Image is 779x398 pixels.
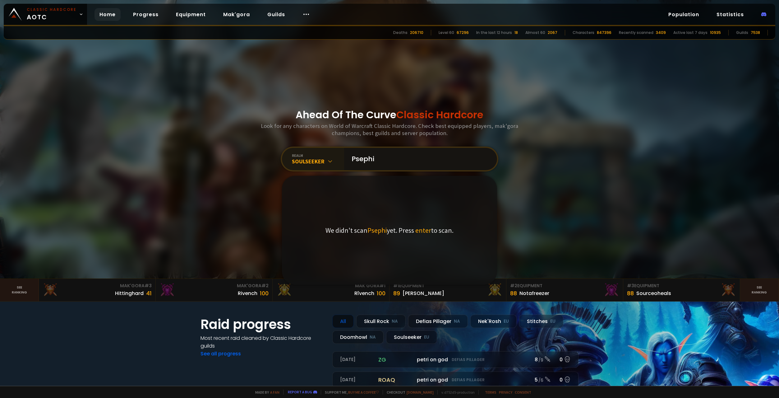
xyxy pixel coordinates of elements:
[623,279,740,301] a: #3Equipment88Sourceoheals
[370,334,376,340] small: NA
[519,289,549,297] div: Notafreezer
[386,330,437,344] div: Soulseeker
[332,315,354,328] div: All
[514,30,518,35] div: 18
[415,226,431,235] span: enter
[636,289,671,297] div: Sourceoheals
[392,318,398,325] small: NA
[550,318,555,325] small: EU
[27,7,76,22] span: AOTC
[504,318,509,325] small: EU
[548,30,557,35] div: 2067
[145,283,152,289] span: # 3
[510,283,619,289] div: Equipment
[292,158,344,165] div: Soulseeker
[325,226,454,235] p: We didn't scan yet. Press to scan.
[506,279,623,301] a: #2Equipment88Notafreezer
[332,351,578,368] a: [DATE]zgpetri on godDefias Pillager8 /90
[332,330,384,344] div: Doomhowl
[270,390,279,395] a: a fan
[457,30,469,35] div: 67296
[354,289,374,297] div: Rîvench
[510,289,517,297] div: 88
[258,122,521,137] h3: Look for any characters on World of Warcraft Classic Hardcore. Check best equipped players, mak'g...
[393,289,400,297] div: 89
[740,279,779,301] a: Seeranking
[251,390,279,395] span: Made by
[146,289,152,297] div: 41
[619,30,653,35] div: Recently scanned
[499,390,512,395] a: Privacy
[403,289,444,297] div: [PERSON_NAME]
[43,283,152,289] div: Mak'Gora
[296,107,483,122] h1: Ahead Of The Curve
[276,283,385,289] div: Mak'Gora
[519,315,563,328] div: Stitches
[332,372,578,388] a: [DATE]roaqpetri on godDefias Pillager5 /60
[470,315,517,328] div: Nek'Rosh
[627,289,634,297] div: 88
[201,315,325,334] h1: Raid progress
[656,30,666,35] div: 3409
[454,318,460,325] small: NA
[238,289,257,297] div: Rivench
[736,30,748,35] div: Guilds
[485,390,496,395] a: Terms
[712,8,749,21] a: Statistics
[367,226,387,235] span: Psephi
[710,30,721,35] div: 10935
[380,283,385,289] span: # 1
[377,289,385,297] div: 100
[115,289,144,297] div: Hittinghard
[393,283,502,289] div: Equipment
[94,8,121,21] a: Home
[751,30,760,35] div: 7538
[627,283,634,289] span: # 3
[171,8,211,21] a: Equipment
[393,283,399,289] span: # 1
[439,30,454,35] div: Level 60
[201,350,241,357] a: See all progress
[260,289,269,297] div: 100
[408,315,468,328] div: Defias Pillager
[410,30,423,35] div: 206710
[159,283,269,289] div: Mak'Gora
[156,279,273,301] a: Mak'Gora#2Rivench100
[39,279,156,301] a: Mak'Gora#3Hittinghard41
[321,390,379,395] span: Support me,
[476,30,512,35] div: In the last 12 hours
[201,334,325,350] h4: Most recent raid cleaned by Classic Hardcore guilds
[525,30,545,35] div: Almost 60
[4,4,87,25] a: Classic HardcoreAOTC
[663,8,704,21] a: Population
[128,8,164,21] a: Progress
[383,390,434,395] span: Checkout
[597,30,611,35] div: 847396
[407,390,434,395] a: [DOMAIN_NAME]
[573,30,594,35] div: Characters
[627,283,736,289] div: Equipment
[393,30,408,35] div: Deaths
[262,8,290,21] a: Guilds
[673,30,708,35] div: Active last 7 days
[356,315,406,328] div: Skull Rock
[27,7,76,12] small: Classic Hardcore
[396,108,483,122] span: Classic Hardcore
[261,283,269,289] span: # 2
[218,8,255,21] a: Mak'gora
[437,390,475,395] span: v. d752d5 - production
[389,279,506,301] a: #1Equipment89[PERSON_NAME]
[288,390,312,394] a: Report a bug
[348,148,490,170] input: Search a character...
[273,279,389,301] a: Mak'Gora#1Rîvench100
[510,283,517,289] span: # 2
[348,390,379,395] a: Buy me a coffee
[424,334,429,340] small: EU
[292,153,344,158] div: realm
[515,390,531,395] a: Consent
